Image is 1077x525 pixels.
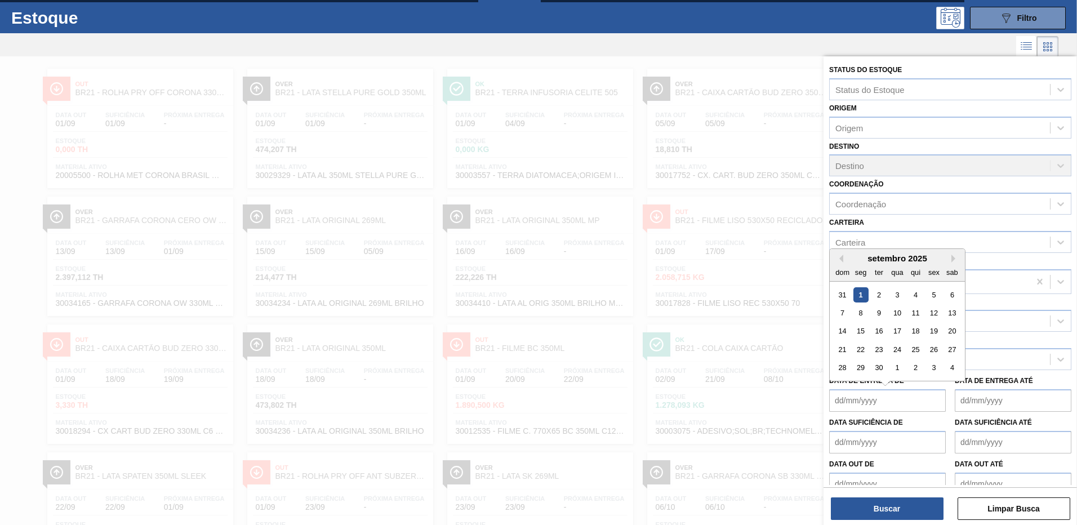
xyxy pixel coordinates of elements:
div: Choose quinta-feira, 2 de outubro de 2025 [908,361,923,376]
div: Choose sexta-feira, 5 de setembro de 2025 [926,287,941,302]
h1: Estoque [11,11,180,24]
div: Choose segunda-feira, 8 de setembro de 2025 [853,305,869,321]
div: Choose sábado, 13 de setembro de 2025 [945,305,960,321]
input: dd/mm/yyyy [829,389,946,412]
div: Choose quarta-feira, 1 de outubro de 2025 [889,361,905,376]
div: Choose sábado, 6 de setembro de 2025 [945,287,960,302]
div: Choose sexta-feira, 19 de setembro de 2025 [926,324,941,339]
div: Choose terça-feira, 2 de setembro de 2025 [871,287,887,302]
div: setembro 2025 [830,253,965,263]
label: Data de Entrega até [955,377,1033,385]
div: Choose terça-feira, 23 de setembro de 2025 [871,342,887,357]
div: seg [853,265,869,280]
div: Choose terça-feira, 30 de setembro de 2025 [871,361,887,376]
input: dd/mm/yyyy [955,389,1071,412]
div: Choose segunda-feira, 22 de setembro de 2025 [853,342,869,357]
div: Choose domingo, 14 de setembro de 2025 [835,324,850,339]
div: Choose sábado, 27 de setembro de 2025 [945,342,960,357]
label: Status do Estoque [829,66,902,74]
div: dom [835,265,850,280]
div: Choose quinta-feira, 25 de setembro de 2025 [908,342,923,357]
div: qui [908,265,923,280]
span: Filtro [1017,14,1037,23]
button: Next Month [951,255,959,262]
div: Choose segunda-feira, 15 de setembro de 2025 [853,324,869,339]
div: Pogramando: nenhum usuário selecionado [936,7,964,29]
div: Choose quinta-feira, 18 de setembro de 2025 [908,324,923,339]
div: Choose sexta-feira, 26 de setembro de 2025 [926,342,941,357]
div: Origem [835,123,863,132]
div: Choose terça-feira, 9 de setembro de 2025 [871,305,887,321]
div: Choose terça-feira, 16 de setembro de 2025 [871,324,887,339]
label: Data out de [829,460,874,468]
div: qua [889,265,905,280]
div: Choose domingo, 21 de setembro de 2025 [835,342,850,357]
input: dd/mm/yyyy [829,431,946,453]
div: sab [945,265,960,280]
div: Visão em Lista [1016,36,1037,57]
div: Coordenação [835,199,886,209]
label: Data out até [955,460,1003,468]
div: Carteira [835,237,865,247]
button: Previous Month [835,255,843,262]
input: dd/mm/yyyy [955,473,1071,495]
label: Data suficiência até [955,419,1032,426]
div: month 2025-09 [833,286,961,377]
div: Choose quinta-feira, 4 de setembro de 2025 [908,287,923,302]
div: Choose quarta-feira, 24 de setembro de 2025 [889,342,905,357]
div: ter [871,265,887,280]
label: Origem [829,104,857,112]
label: Data suficiência de [829,419,903,426]
div: Choose quarta-feira, 3 de setembro de 2025 [889,287,905,302]
div: sex [926,265,941,280]
div: Choose segunda-feira, 1 de setembro de 2025 [853,287,869,302]
input: dd/mm/yyyy [829,473,946,495]
div: Choose sexta-feira, 12 de setembro de 2025 [926,305,941,321]
div: Choose sábado, 4 de outubro de 2025 [945,361,960,376]
div: Choose domingo, 28 de setembro de 2025 [835,361,850,376]
div: Choose sexta-feira, 3 de outubro de 2025 [926,361,941,376]
div: Choose quinta-feira, 11 de setembro de 2025 [908,305,923,321]
input: dd/mm/yyyy [955,431,1071,453]
div: Visão em Cards [1037,36,1058,57]
div: Status do Estoque [835,84,905,94]
div: Choose quarta-feira, 10 de setembro de 2025 [889,305,905,321]
div: Choose segunda-feira, 29 de setembro de 2025 [853,361,869,376]
label: Coordenação [829,180,884,188]
div: Choose domingo, 7 de setembro de 2025 [835,305,850,321]
label: Destino [829,143,859,150]
div: Choose domingo, 31 de agosto de 2025 [835,287,850,302]
div: Choose quarta-feira, 17 de setembro de 2025 [889,324,905,339]
button: Filtro [970,7,1066,29]
label: Carteira [829,219,864,226]
div: Choose sábado, 20 de setembro de 2025 [945,324,960,339]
